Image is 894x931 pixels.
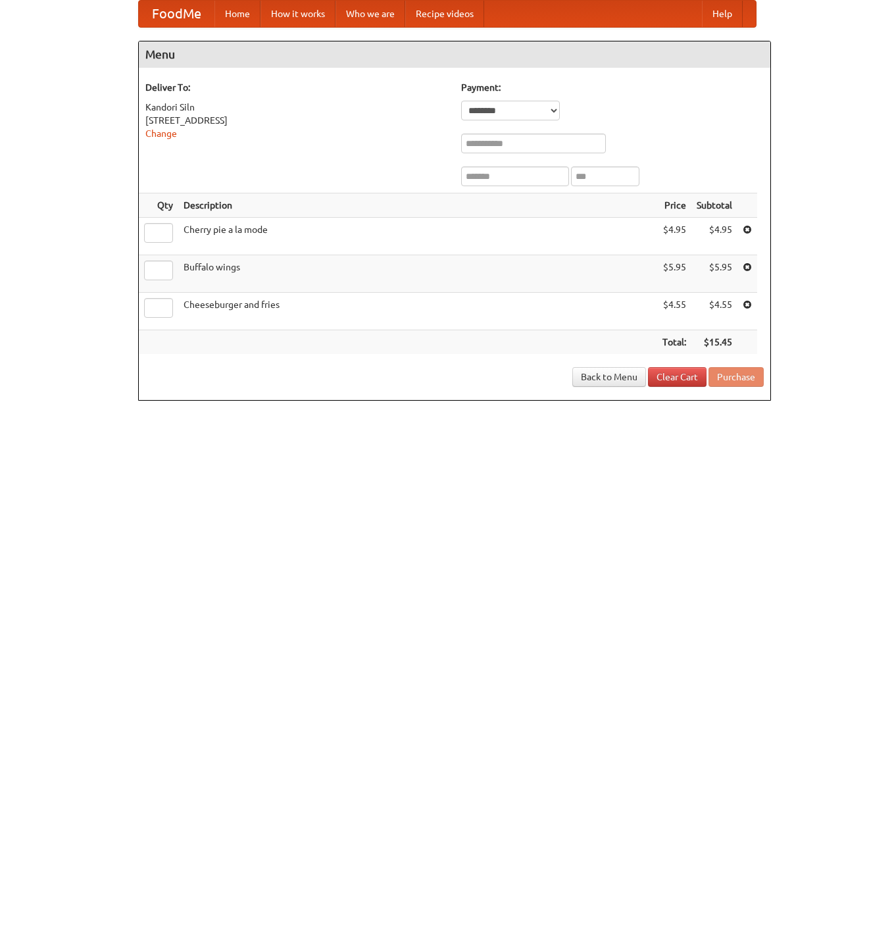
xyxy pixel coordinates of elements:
[139,193,178,218] th: Qty
[657,255,691,293] td: $5.95
[139,1,214,27] a: FoodMe
[691,193,737,218] th: Subtotal
[214,1,261,27] a: Home
[145,114,448,127] div: [STREET_ADDRESS]
[145,81,448,94] h5: Deliver To:
[691,255,737,293] td: $5.95
[178,218,657,255] td: Cherry pie a la mode
[691,218,737,255] td: $4.95
[178,255,657,293] td: Buffalo wings
[178,293,657,330] td: Cheeseburger and fries
[657,218,691,255] td: $4.95
[702,1,743,27] a: Help
[657,330,691,355] th: Total:
[261,1,335,27] a: How it works
[657,293,691,330] td: $4.55
[572,367,646,387] a: Back to Menu
[145,128,177,139] a: Change
[139,41,770,68] h4: Menu
[708,367,764,387] button: Purchase
[648,367,707,387] a: Clear Cart
[657,193,691,218] th: Price
[145,101,448,114] div: Kandori Siln
[691,293,737,330] td: $4.55
[405,1,484,27] a: Recipe videos
[335,1,405,27] a: Who we are
[461,81,764,94] h5: Payment:
[691,330,737,355] th: $15.45
[178,193,657,218] th: Description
